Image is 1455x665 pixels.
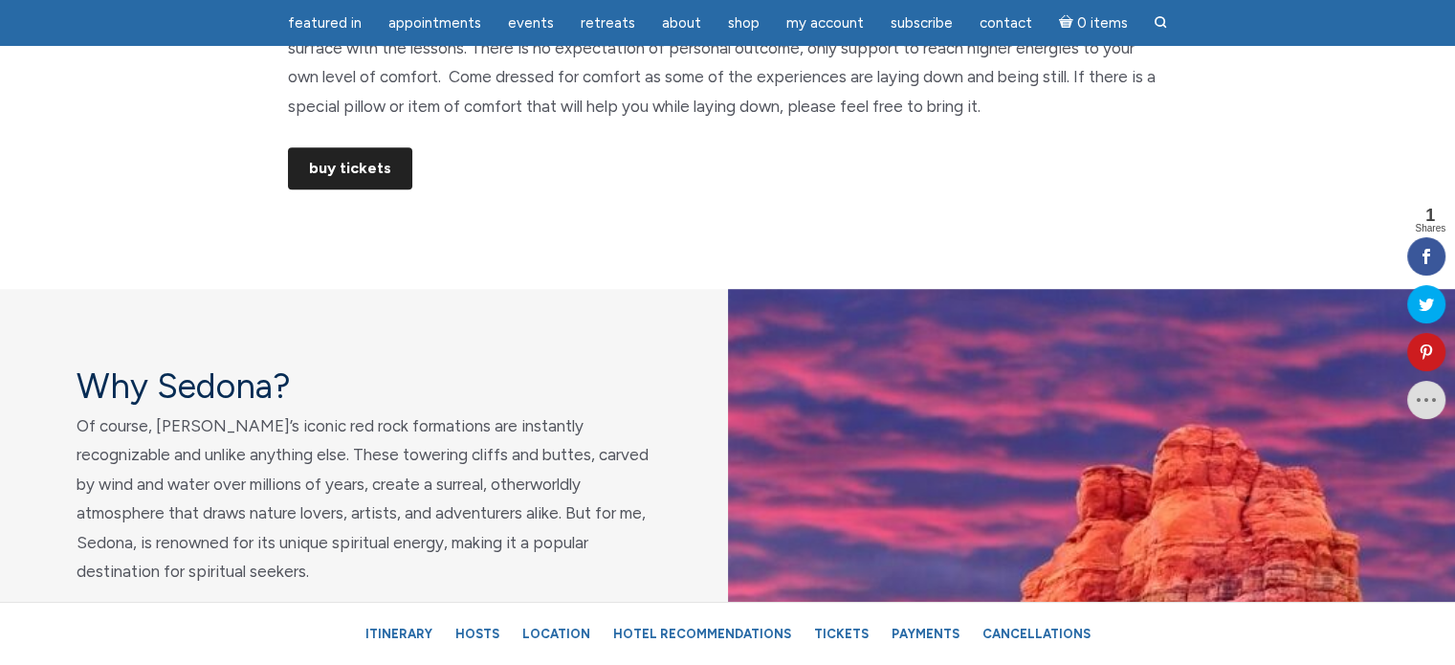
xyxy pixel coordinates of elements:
span: Shop [728,14,760,32]
a: Itinerary [356,617,442,651]
a: Cart0 items [1047,3,1139,42]
span: 1 [1415,207,1445,224]
a: Cancellations [973,617,1100,651]
span: About [662,14,701,32]
a: Hosts [446,617,509,651]
span: Events [508,14,554,32]
a: Events [496,5,565,42]
p: Of course, [PERSON_NAME]’s iconic red rock formations are instantly recognizable and unlike anyth... [77,411,651,587]
a: My Account [775,5,875,42]
span: featured in [288,14,362,32]
span: Appointments [388,14,481,32]
a: featured in [276,5,373,42]
a: Location [513,617,600,651]
span: Subscribe [891,14,953,32]
a: Tickets [805,617,878,651]
p: Anyone on their spiritual awakening journey can come to this retreat. You can go as deep as you w... [288,4,1168,121]
i: Cart [1059,14,1077,32]
a: About [650,5,713,42]
span: My Account [786,14,864,32]
span: Contact [980,14,1032,32]
span: 0 items [1076,16,1127,31]
a: Appointments [377,5,493,42]
a: Hotel Recommendations [604,617,801,651]
span: Shares [1415,224,1445,233]
a: Shop [716,5,771,42]
a: Buy Tickets [288,147,412,189]
span: Retreats [581,14,635,32]
a: Subscribe [879,5,964,42]
h4: Why Sedona? [77,366,651,407]
a: Payments [882,617,969,651]
a: Retreats [569,5,647,42]
a: Contact [968,5,1044,42]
